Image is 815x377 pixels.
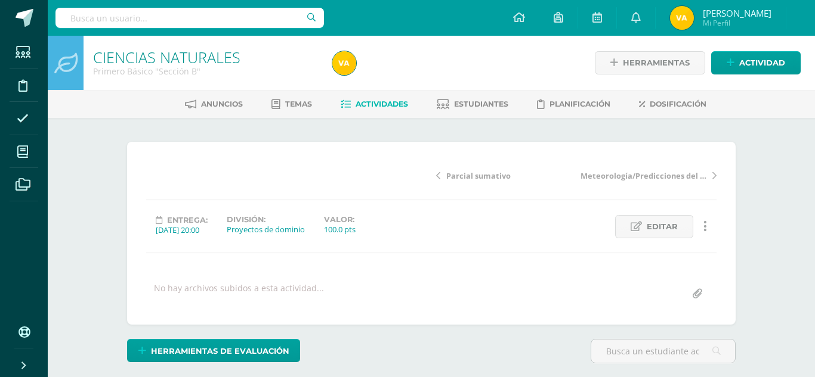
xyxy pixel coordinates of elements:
span: Estudiantes [454,99,508,108]
span: Mi Perfil [703,18,771,28]
span: Editar [647,216,678,238]
img: 85e5ed63752d8ea9e054c9589d316114.png [670,6,694,30]
a: Parcial sumativo [436,169,576,181]
input: Busca un estudiante aquí... [591,339,735,363]
span: Actividad [739,52,785,74]
a: Herramientas [595,51,705,74]
span: Meteorología/Predicciones del Tiempo [581,170,707,181]
img: 85e5ed63752d8ea9e054c9589d316114.png [332,51,356,75]
a: Herramientas de evaluación [127,339,300,362]
div: [DATE] 20:00 [156,225,208,235]
span: Herramientas [623,52,690,74]
span: Entrega: [167,216,208,225]
a: CIENCIAS NATURALES [93,47,240,67]
a: Estudiantes [437,95,508,114]
span: Actividades [356,99,408,108]
a: Anuncios [185,95,243,114]
a: Dosificación [639,95,706,114]
label: Valor: [324,215,356,224]
a: Meteorología/Predicciones del Tiempo [576,169,717,181]
div: Proyectos de dominio [227,224,305,235]
span: [PERSON_NAME] [703,7,771,19]
a: Actividades [341,95,408,114]
div: 100.0 pts [324,224,356,235]
span: Parcial sumativo [446,170,511,181]
a: Temas [271,95,312,114]
span: Dosificación [650,99,706,108]
span: Anuncios [201,99,243,108]
a: Planificación [537,95,610,114]
label: División: [227,215,305,224]
div: No hay archivos subidos a esta actividad... [154,282,324,306]
h1: CIENCIAS NATURALES [93,49,318,66]
input: Busca un usuario... [55,8,324,28]
span: Planificación [549,99,610,108]
div: Primero Básico 'Sección B' [93,66,318,77]
a: Actividad [711,51,801,74]
span: Temas [285,99,312,108]
span: Herramientas de evaluación [151,340,289,362]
